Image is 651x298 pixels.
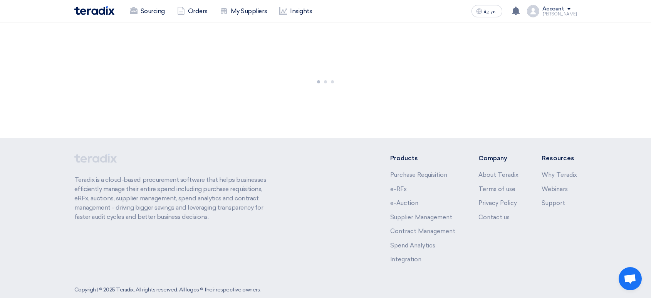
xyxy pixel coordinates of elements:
div: Copyright © 2025 Teradix, All rights reserved. All logos © their respective owners. [74,286,261,294]
a: My Suppliers [214,3,273,20]
div: Account [542,6,564,12]
a: Insights [273,3,318,20]
img: profile_test.png [527,5,539,17]
a: e-Auction [390,200,418,207]
button: العربية [471,5,502,17]
a: Purchase Requisition [390,171,447,178]
a: Open chat [619,267,642,290]
span: العربية [484,9,498,14]
a: Orders [171,3,214,20]
li: Products [390,154,455,163]
a: Contract Management [390,228,455,235]
a: Spend Analytics [390,242,435,249]
li: Company [478,154,518,163]
p: Teradix is a cloud-based procurement software that helps businesses efficiently manage their enti... [74,175,275,222]
a: About Teradix [478,171,518,178]
a: Support [542,200,565,207]
a: Terms of use [478,186,515,193]
a: e-RFx [390,186,407,193]
div: [PERSON_NAME] [542,12,577,16]
a: Privacy Policy [478,200,517,207]
a: Contact us [478,214,510,221]
a: Sourcing [124,3,171,20]
a: Why Teradix [542,171,577,178]
a: Integration [390,256,421,263]
a: Supplier Management [390,214,452,221]
a: Webinars [542,186,568,193]
li: Resources [542,154,577,163]
img: Teradix logo [74,6,114,15]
